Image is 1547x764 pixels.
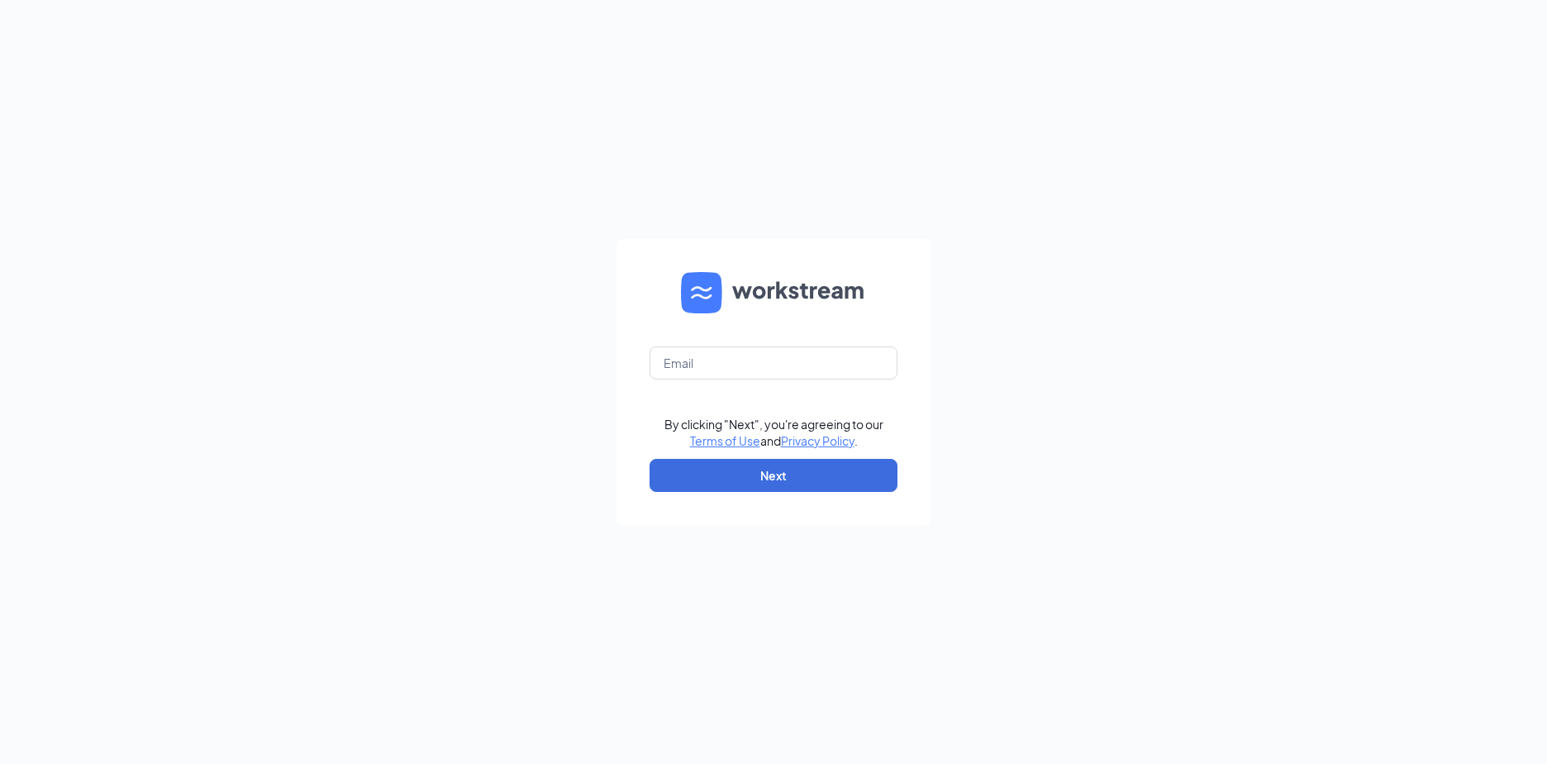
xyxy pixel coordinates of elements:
button: Next [650,459,897,492]
a: Terms of Use [690,433,760,448]
div: By clicking "Next", you're agreeing to our and . [664,416,883,449]
a: Privacy Policy [781,433,854,448]
img: WS logo and Workstream text [681,272,866,313]
input: Email [650,346,897,380]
